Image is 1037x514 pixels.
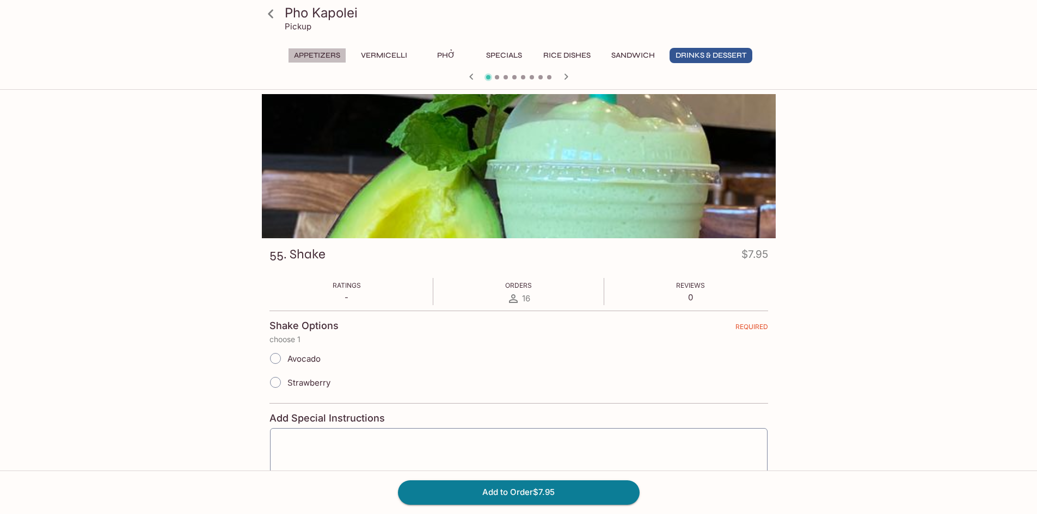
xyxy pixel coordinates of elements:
span: Orders [505,281,532,289]
h4: Shake Options [269,320,339,332]
button: Vermicelli [355,48,413,63]
button: Appetizers [288,48,346,63]
span: Reviews [676,281,705,289]
span: Ratings [333,281,361,289]
p: - [333,292,361,302]
p: Pickup [285,21,311,32]
span: REQUIRED [735,323,768,335]
h4: Add Special Instructions [269,412,768,424]
span: Strawberry [287,377,330,388]
button: Add to Order$7.95 [398,480,640,504]
button: Drinks & Dessert [670,48,752,63]
h4: $7.95 [741,246,768,267]
div: 55. Shake [262,94,776,238]
p: 0 [676,292,705,302]
p: choose 1 [269,335,768,344]
button: Rice Dishes [537,48,597,63]
h3: Pho Kapolei [285,4,771,21]
button: Phở [422,48,471,63]
span: Avocado [287,354,321,364]
button: Specials [480,48,529,63]
button: Sandwich [605,48,661,63]
h3: 55. Shake [269,246,326,263]
span: 16 [522,293,530,304]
